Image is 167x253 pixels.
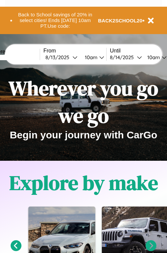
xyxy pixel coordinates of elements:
div: 8 / 13 / 2025 [45,54,72,60]
button: 8/13/2025 [43,54,79,61]
div: 10am [144,54,162,60]
button: 10am [79,54,106,61]
h1: Explore by make [9,169,158,197]
div: 10am [81,54,99,60]
button: Back to School savings of 20% in select cities! Ends [DATE] 10am PT.Use code: [12,10,98,31]
div: 8 / 14 / 2025 [110,54,137,60]
b: BACK2SCHOOL20 [98,18,143,23]
label: From [43,48,106,54]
